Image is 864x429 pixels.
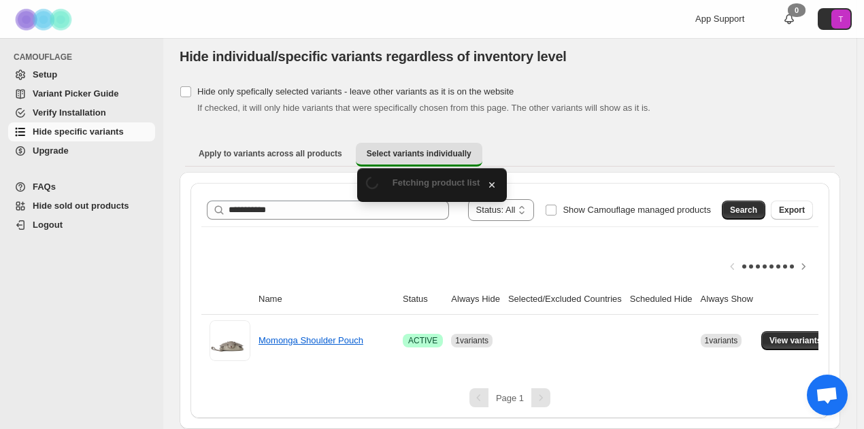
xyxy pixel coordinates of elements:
span: Apply to variants across all products [199,148,342,159]
th: Selected/Excluded Countries [504,284,626,315]
span: Logout [33,220,63,230]
span: FAQs [33,182,56,192]
div: 0 [788,3,805,17]
img: Momonga Shoulder Pouch [210,320,250,361]
a: 0 [782,12,796,26]
div: Select variants individually [180,172,840,429]
span: 1 variants [705,336,738,345]
span: 1 variants [455,336,488,345]
span: Select variants individually [367,148,471,159]
a: Logout [8,216,155,235]
button: View variants [761,331,830,350]
span: Hide specific variants [33,126,124,137]
a: Setup [8,65,155,84]
span: Hide only spefically selected variants - leave other variants as it is on the website [197,86,514,97]
a: Hide specific variants [8,122,155,141]
span: Export [779,205,805,216]
button: Avatar with initials T [818,8,852,30]
button: Apply to variants across all products [188,143,353,165]
th: Scheduled Hide [626,284,697,315]
span: Verify Installation [33,107,106,118]
span: If checked, it will only hide variants that were specifically chosen from this page. The other va... [197,103,650,113]
th: Always Show [697,284,757,315]
span: Hide individual/specific variants regardless of inventory level [180,49,567,64]
span: Upgrade [33,145,69,156]
span: ACTIVE [408,335,437,346]
span: Fetching product list [393,177,480,188]
button: Select variants individually [356,143,482,167]
text: T [839,15,844,23]
img: Camouflage [11,1,79,38]
div: Open chat [807,375,848,415]
a: Variant Picker Guide [8,84,155,103]
span: Hide sold out products [33,201,129,211]
th: Status [399,284,447,315]
a: Verify Installation [8,103,155,122]
a: Upgrade [8,141,155,160]
a: FAQs [8,177,155,196]
a: Hide sold out products [8,196,155,216]
span: Variant Picker Guide [33,88,118,99]
button: Export [771,201,813,220]
span: Avatar with initials T [831,10,850,29]
a: Momonga Shoulder Pouch [259,335,363,345]
span: Setup [33,69,57,80]
button: Search [722,201,765,220]
th: Always Hide [447,284,504,315]
span: Page 1 [496,393,524,403]
nav: Pagination [201,388,818,407]
span: App Support [695,14,744,24]
span: Search [730,205,757,216]
span: Show Camouflage managed products [563,205,711,215]
th: Name [254,284,399,315]
button: Scroll table right one column [794,257,813,276]
span: CAMOUFLAGE [14,52,156,63]
span: View variants [769,335,822,346]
